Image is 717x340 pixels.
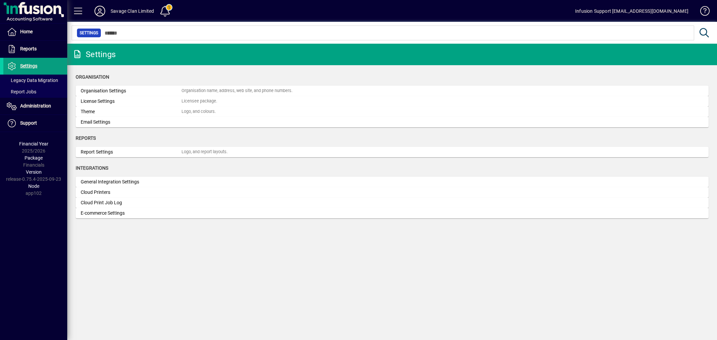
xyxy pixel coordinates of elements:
span: Reports [20,46,37,51]
div: Organisation name, address, web site, and phone numbers. [182,88,292,94]
span: Financial Year [19,141,48,146]
a: License SettingsLicensee package. [76,96,709,107]
span: Node [28,183,39,189]
div: Email Settings [81,119,182,126]
a: Report Jobs [3,86,67,97]
a: Organisation SettingsOrganisation name, address, web site, and phone numbers. [76,86,709,96]
div: General Integration Settings [81,178,182,185]
a: Cloud Print Job Log [76,198,709,208]
div: Savage Clan Limited [111,6,154,16]
a: Reports [3,41,67,57]
a: Knowledge Base [695,1,709,23]
a: E-commerce Settings [76,208,709,218]
div: Organisation Settings [81,87,182,94]
button: Profile [89,5,111,17]
a: Email Settings [76,117,709,127]
a: Cloud Printers [76,187,709,198]
a: General Integration Settings [76,177,709,187]
span: Report Jobs [7,89,36,94]
span: Version [26,169,42,175]
span: Organisation [76,74,109,80]
a: Administration [3,98,67,115]
div: License Settings [81,98,182,105]
span: Support [20,120,37,126]
a: ThemeLogo, and colours. [76,107,709,117]
span: Home [20,29,33,34]
span: Settings [80,30,98,36]
a: Legacy Data Migration [3,75,67,86]
span: Administration [20,103,51,109]
div: Licensee package. [182,98,217,104]
a: Report SettingsLogo, and report layouts. [76,147,709,157]
div: Report Settings [81,148,182,156]
div: Cloud Print Job Log [81,199,182,206]
div: Cloud Printers [81,189,182,196]
a: Support [3,115,67,132]
div: Logo, and colours. [182,109,216,115]
div: Logo, and report layouts. [182,149,228,155]
div: Settings [72,49,116,60]
div: Theme [81,108,182,115]
div: Infusion Support [EMAIL_ADDRESS][DOMAIN_NAME] [575,6,688,16]
span: Legacy Data Migration [7,78,58,83]
span: Integrations [76,165,108,171]
span: Package [25,155,43,161]
a: Home [3,24,67,40]
div: E-commerce Settings [81,210,182,217]
span: Reports [76,135,96,141]
span: Settings [20,63,37,69]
